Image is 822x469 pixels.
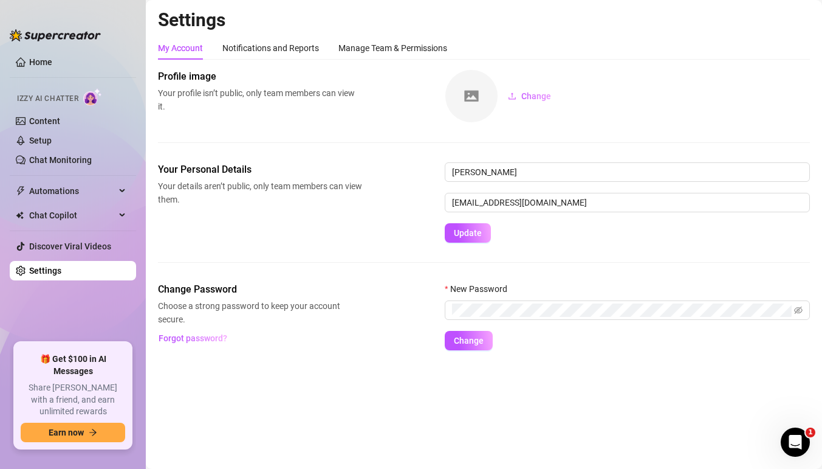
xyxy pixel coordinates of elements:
span: Your details aren’t public, only team members can view them. [158,179,362,206]
a: Setup [29,136,52,145]
span: Automations [29,181,115,201]
span: 🎁 Get $100 in AI Messages [21,353,125,377]
span: Choose a strong password to keep your account secure. [158,299,362,326]
span: Your profile isn’t public, only team members can view it. [158,86,362,113]
span: Profile image [158,69,362,84]
span: upload [508,92,516,100]
button: Update [445,223,491,243]
span: Forgot password? [159,333,227,343]
button: Change [498,86,561,106]
span: Chat Copilot [29,206,115,225]
div: Manage Team & Permissions [338,41,447,55]
span: Change [521,91,551,101]
span: Share [PERSON_NAME] with a friend, and earn unlimited rewards [21,382,125,418]
div: My Account [158,41,203,55]
img: logo-BBDzfeDw.svg [10,29,101,41]
iframe: Intercom live chat [781,428,810,457]
input: Enter new email [445,193,810,212]
h2: Settings [158,9,810,32]
a: Home [29,57,52,67]
input: Enter name [445,162,810,182]
span: Change [454,336,484,346]
span: Izzy AI Chatter [17,93,78,105]
div: Notifications and Reports [222,41,319,55]
button: Change [445,331,493,350]
span: Update [454,228,482,238]
span: Earn now [49,428,84,437]
a: Settings [29,266,61,276]
button: Forgot password? [158,328,227,348]
img: AI Chatter [83,88,102,106]
span: thunderbolt [16,186,26,196]
span: Your Personal Details [158,162,362,177]
span: arrow-right [89,428,97,437]
span: eye-invisible [794,306,803,314]
button: Earn nowarrow-right [21,423,125,442]
a: Chat Monitoring [29,155,92,165]
a: Content [29,116,60,126]
img: Chat Copilot [16,211,24,220]
a: Discover Viral Videos [29,241,111,251]
img: square-placeholder.png [445,70,498,122]
span: Change Password [158,282,362,297]
span: 1 [806,428,815,437]
label: New Password [445,282,515,296]
input: New Password [452,304,792,317]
